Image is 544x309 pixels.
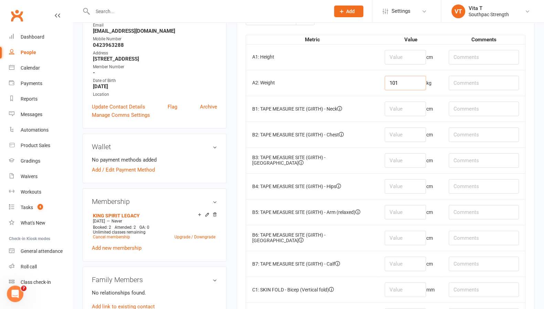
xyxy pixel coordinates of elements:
[93,213,140,218] a: KING SPIRIT LEGACY
[115,225,136,230] span: Attended: 2
[378,225,442,251] td: cm
[93,28,217,34] strong: [EMAIL_ADDRESS][DOMAIN_NAME]
[21,248,63,254] div: General attendance
[91,218,217,224] div: —
[9,45,73,60] a: People
[449,282,519,297] input: Comments
[9,76,73,91] a: Payments
[385,282,426,297] input: Value
[21,286,26,291] span: 7
[9,29,73,45] a: Dashboard
[92,156,217,164] li: No payment methods added
[449,257,519,271] input: Comments
[385,102,426,116] input: Value
[9,215,73,231] a: What's New
[21,220,45,226] div: What's New
[92,276,217,284] h3: Family Members
[385,205,426,219] input: Value
[246,225,379,251] td: B6: TAPE MEASURE SITE (GIRTH) - [GEOGRAPHIC_DATA]
[378,122,442,147] td: cm
[246,35,379,44] th: Metric
[21,174,38,179] div: Waivers
[93,78,217,84] div: Date of Birth
[92,245,141,251] a: Add new membership
[93,36,217,42] div: Mobile Number
[92,103,145,111] a: Update Contact Details
[92,198,217,205] h3: Membership
[7,286,23,302] iframe: Intercom live chat
[378,277,442,302] td: mm
[21,279,51,285] div: Class check-in
[93,50,217,56] div: Address
[93,91,217,98] div: Location
[246,70,379,96] td: A2: Weight
[9,153,73,169] a: Gradings
[93,230,146,235] span: Unlimited classes remaining
[93,235,130,239] a: Cancel membership
[93,219,105,224] span: [DATE]
[9,60,73,76] a: Calendar
[93,64,217,70] div: Member Number
[246,277,379,302] td: C1: SKIN FOLD - Bicep (Vertical fold)
[93,56,217,62] strong: [STREET_ADDRESS]
[92,166,155,174] a: Add / Edit Payment Method
[93,42,217,48] strong: 0423963288
[93,83,217,90] strong: [DATE]
[21,50,36,55] div: People
[246,122,379,147] td: B2: TAPE MEASURE SITE (GIRTH) - Chest
[246,44,379,70] td: A1: Height
[385,127,426,142] input: Value
[21,189,41,195] div: Workouts
[246,199,379,225] td: B5: TAPE MEASURE SITE (GIRTH) - Arm (relaxed)
[9,184,73,200] a: Workouts
[93,70,217,76] strong: -
[378,70,442,96] td: kg
[9,259,73,275] a: Roll call
[385,179,426,194] input: Value
[9,91,73,107] a: Reports
[21,65,40,71] div: Calendar
[38,204,43,210] span: 4
[469,5,509,11] div: Vita T
[21,143,50,148] div: Product Sales
[21,264,37,269] div: Roll call
[21,158,40,164] div: Gradings
[21,205,33,210] div: Tasks
[9,275,73,290] a: Class kiosk mode
[92,289,217,297] p: No relationships found.
[9,122,73,138] a: Automations
[9,169,73,184] a: Waivers
[449,102,519,116] input: Comments
[378,173,442,199] td: cm
[9,244,73,259] a: General attendance kiosk mode
[174,235,215,239] a: Upgrade / Downgrade
[378,251,442,277] td: cm
[21,81,42,86] div: Payments
[200,103,217,111] a: Archive
[246,251,379,277] td: B7: TAPE MEASURE SITE (GIRTH) - Calf
[346,9,355,14] span: Add
[139,225,149,230] span: GA: 0
[111,219,122,224] span: Never
[168,103,177,111] a: Flag
[9,138,73,153] a: Product Sales
[21,127,49,133] div: Automations
[93,225,111,230] span: Booked: 2
[21,34,44,40] div: Dashboard
[451,4,465,18] div: VT
[392,3,410,19] span: Settings
[9,200,73,215] a: Tasks 4
[449,153,519,168] input: Comments
[90,7,325,16] input: Search...
[378,44,442,70] td: cm
[385,153,426,168] input: Value
[246,96,379,122] td: B1: TAPE MEASURE SITE (GIRTH) - Neck
[8,7,25,24] a: Clubworx
[334,6,363,17] button: Add
[469,11,509,18] div: Southpac Strength
[385,50,426,64] input: Value
[93,22,217,29] div: Email
[21,112,42,117] div: Messages
[385,257,426,271] input: Value
[378,199,442,225] td: cm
